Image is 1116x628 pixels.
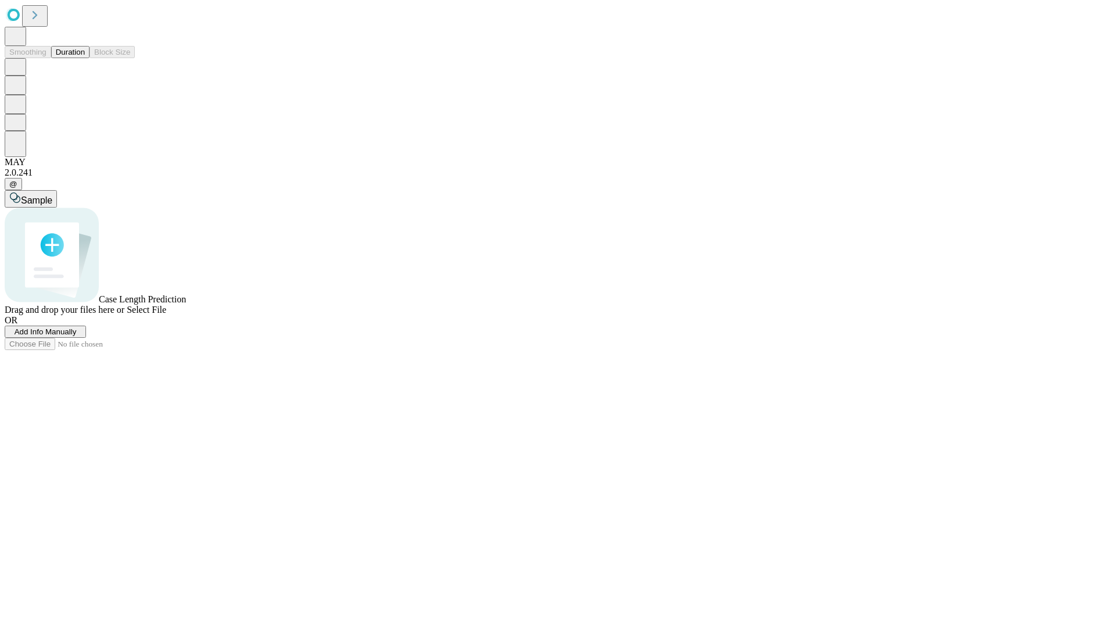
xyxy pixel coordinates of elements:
[9,180,17,188] span: @
[5,167,1111,178] div: 2.0.241
[15,327,77,336] span: Add Info Manually
[90,46,135,58] button: Block Size
[99,294,186,304] span: Case Length Prediction
[5,157,1111,167] div: MAY
[5,178,22,190] button: @
[5,46,51,58] button: Smoothing
[5,326,86,338] button: Add Info Manually
[21,195,52,205] span: Sample
[127,305,166,315] span: Select File
[5,190,57,208] button: Sample
[51,46,90,58] button: Duration
[5,305,124,315] span: Drag and drop your files here or
[5,315,17,325] span: OR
